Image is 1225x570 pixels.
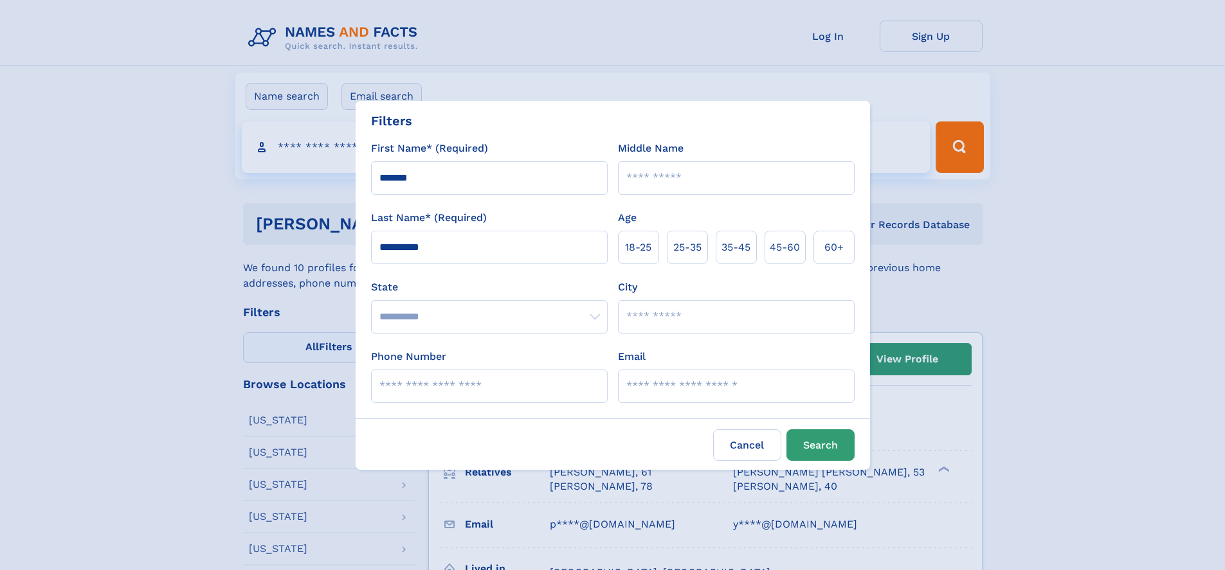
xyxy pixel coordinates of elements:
[371,210,487,226] label: Last Name* (Required)
[673,240,702,255] span: 25‑35
[618,349,646,364] label: Email
[770,240,800,255] span: 45‑60
[618,210,637,226] label: Age
[371,141,488,156] label: First Name* (Required)
[371,111,412,130] div: Filters
[625,240,651,255] span: 18‑25
[721,240,750,255] span: 35‑45
[786,429,855,461] button: Search
[824,240,844,255] span: 60+
[618,280,637,295] label: City
[713,429,781,461] label: Cancel
[618,141,684,156] label: Middle Name
[371,280,608,295] label: State
[371,349,446,364] label: Phone Number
